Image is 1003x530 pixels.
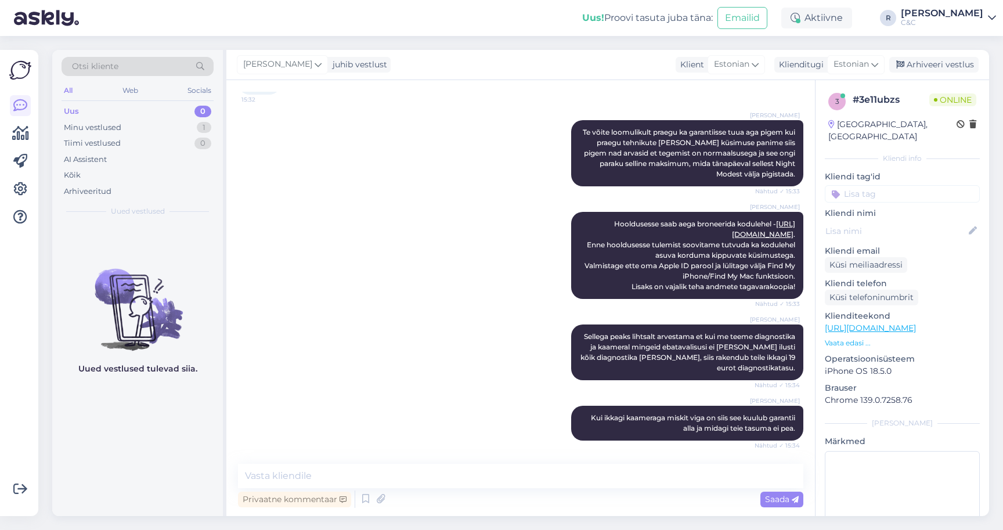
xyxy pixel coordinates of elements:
p: Kliendi email [825,245,980,257]
div: Klienditugi [774,59,824,71]
div: Uus [64,106,79,117]
input: Lisa nimi [825,225,966,237]
span: Nähtud ✓ 15:34 [755,381,800,390]
span: Nähtud ✓ 15:33 [755,300,800,308]
div: 1 [197,122,211,134]
div: Kliendi info [825,153,980,164]
b: Uus! [582,12,604,23]
div: 0 [194,138,211,149]
div: Küsi telefoninumbrit [825,290,918,305]
span: Online [929,93,976,106]
div: Arhiveeritud [64,186,111,197]
span: Estonian [714,58,749,71]
div: C&C [901,18,983,27]
p: Klienditeekond [825,310,980,322]
div: All [62,83,75,98]
img: Askly Logo [9,59,31,81]
span: Uued vestlused [111,206,165,217]
a: [URL][DOMAIN_NAME] [825,323,916,333]
div: Proovi tasuta juba täna: [582,11,713,25]
div: Aktiivne [781,8,852,28]
div: # 3e11ubzs [853,93,929,107]
div: Küsi meiliaadressi [825,257,907,273]
p: Operatsioonisüsteem [825,353,980,365]
div: [PERSON_NAME] [825,418,980,428]
span: [PERSON_NAME] [750,396,800,405]
span: [PERSON_NAME] [243,58,312,71]
div: AI Assistent [64,154,107,165]
p: Kliendi tag'id [825,171,980,183]
input: Lisa tag [825,185,980,203]
span: Saada [765,494,799,504]
span: [PERSON_NAME] [750,315,800,324]
img: No chats [52,248,223,352]
span: Nähtud ✓ 15:33 [755,187,800,196]
p: Kliendi nimi [825,207,980,219]
div: [GEOGRAPHIC_DATA], [GEOGRAPHIC_DATA] [828,118,957,143]
span: [PERSON_NAME] [750,203,800,211]
div: Socials [185,83,214,98]
div: Minu vestlused [64,122,121,134]
span: Kui ikkagi kaameraga miskit viga on siis see kuulub garantii alla ja midagi teie tasuma ei pea. [591,413,797,432]
span: Te võite loomulikult praegu ka garantiisse tuua aga pigem kui praegu tehnikute [PERSON_NAME] küsi... [583,128,797,178]
div: Web [120,83,140,98]
p: Chrome 139.0.7258.76 [825,394,980,406]
p: Kliendi telefon [825,277,980,290]
div: Klient [676,59,704,71]
p: Brauser [825,382,980,394]
span: Nähtud ✓ 15:34 [755,441,800,450]
div: [PERSON_NAME] [901,9,983,18]
div: juhib vestlust [328,59,387,71]
span: Sellega peaks lihtsalt arvestama et kui me teeme diagnostika ja kaameral mingeid ebatavalisusi ei... [580,332,797,372]
span: [PERSON_NAME] [750,111,800,120]
span: Hooldusesse saab aega broneerida kodulehel - . Enne hooldusesse tulemist soovitame tutvuda ka kod... [585,219,797,291]
p: Märkmed [825,435,980,448]
span: 15:32 [241,95,285,104]
a: [PERSON_NAME]C&C [901,9,996,27]
p: Uued vestlused tulevad siia. [78,363,197,375]
div: Tiimi vestlused [64,138,121,149]
p: Vaata edasi ... [825,338,980,348]
span: 3 [835,97,839,106]
p: iPhone OS 18.5.0 [825,365,980,377]
button: Emailid [717,7,767,29]
div: Privaatne kommentaar [238,492,351,507]
div: R [880,10,896,26]
span: Estonian [834,58,869,71]
div: Kõik [64,170,81,181]
div: 0 [194,106,211,117]
span: Otsi kliente [72,60,118,73]
div: Arhiveeri vestlus [889,57,979,73]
